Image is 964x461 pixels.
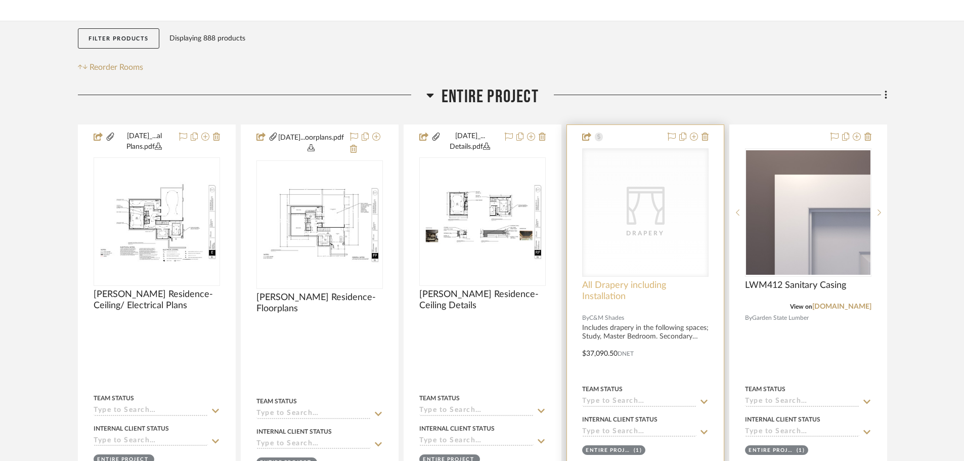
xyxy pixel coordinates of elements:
button: [DATE]_... Details.pdf [441,131,499,152]
span: LWM412 Sanitary Casing [745,280,846,291]
button: [DATE]_...al Plans.pdf [115,131,173,152]
input: Type to Search… [419,437,534,446]
div: Displaying 888 products [169,28,245,49]
span: By [745,313,752,323]
div: Internal Client Status [256,427,332,436]
div: Internal Client Status [745,415,820,424]
div: 0 [746,149,871,276]
button: [DATE]...oorplans.pdf [278,131,344,155]
button: Filter Products [78,28,159,49]
input: Type to Search… [419,406,534,416]
input: Type to Search… [94,406,208,416]
img: Linck Residence- Ceiling/ Electrical Plans [95,182,219,262]
div: Entire Project [749,447,794,454]
span: [PERSON_NAME] Residence- Floorplans [256,292,383,314]
span: By [582,313,589,323]
span: All Drapery including Installation [582,280,709,302]
button: Reorder Rooms [78,61,143,73]
div: Internal Client Status [419,424,495,433]
div: Entire Project [586,447,631,454]
div: Team Status [582,385,623,394]
div: Internal Client Status [94,424,169,433]
div: (1) [797,447,805,454]
input: Type to Search… [256,409,371,419]
span: Entire Project [442,86,539,108]
div: Team Status [745,385,785,394]
div: (1) [634,447,642,454]
div: Internal Client Status [582,415,658,424]
input: Type to Search… [256,440,371,449]
div: Team Status [94,394,134,403]
div: Team Status [419,394,460,403]
div: 0 [583,149,708,276]
input: Type to Search… [745,397,859,407]
img: Linck Residence- Floorplans [257,185,382,265]
div: 0 [420,158,545,285]
div: Team Status [256,397,297,406]
div: 0 [257,161,382,288]
a: [DOMAIN_NAME] [812,303,871,310]
div: Drapery [595,228,696,238]
span: [PERSON_NAME] Residence- Ceiling Details [419,289,546,311]
span: [PERSON_NAME] Residence- Ceiling/ Electrical Plans [94,289,220,311]
img: LWM412 Sanitary Casing [746,150,870,275]
img: Linck Residence- Ceiling Details [420,182,545,262]
span: View on [790,304,812,310]
span: Reorder Rooms [90,61,143,73]
span: C&M Shades [589,313,624,323]
span: Garden State Lumber [752,313,809,323]
input: Type to Search… [745,428,859,437]
input: Type to Search… [94,437,208,446]
input: Type to Search… [582,428,696,437]
input: Type to Search… [582,397,696,407]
